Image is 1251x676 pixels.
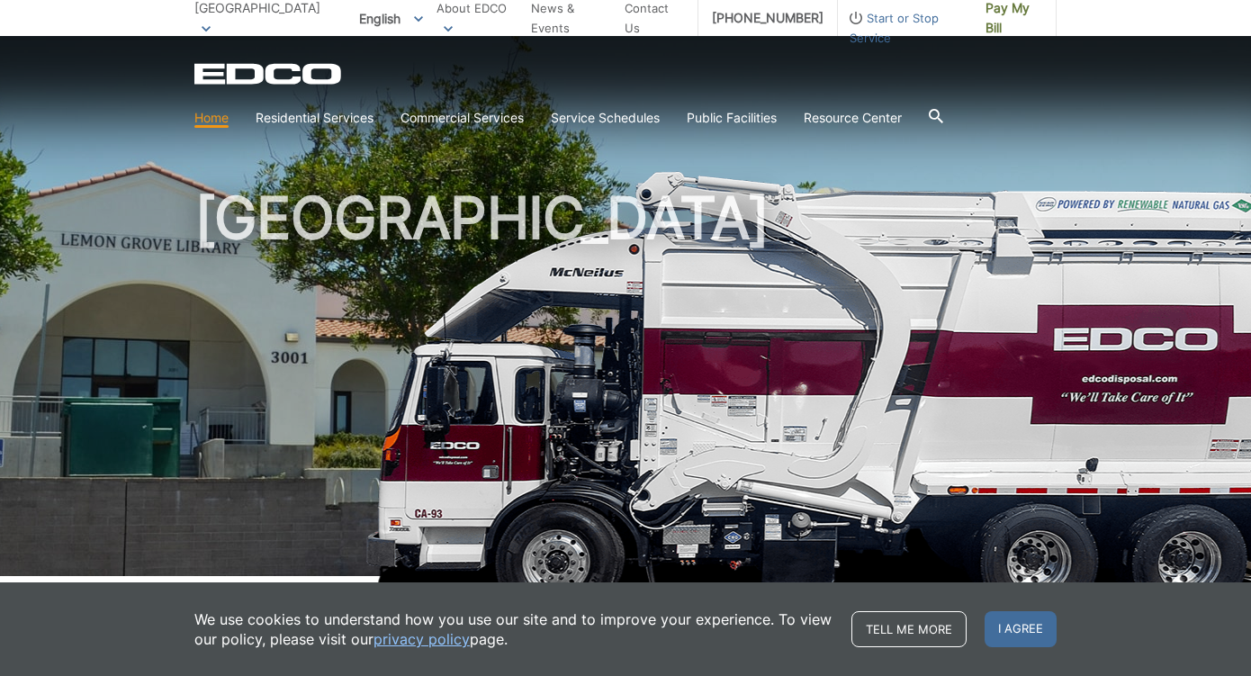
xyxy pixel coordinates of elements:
a: Home [194,108,229,128]
a: privacy policy [373,629,470,649]
a: Public Facilities [687,108,777,128]
a: Tell me more [851,611,967,647]
a: EDCD logo. Return to the homepage. [194,63,344,85]
a: Commercial Services [400,108,524,128]
a: Service Schedules [551,108,660,128]
h1: [GEOGRAPHIC_DATA] [194,189,1057,584]
a: Resource Center [804,108,902,128]
p: We use cookies to understand how you use our site and to improve your experience. To view our pol... [194,609,833,649]
span: English [346,4,436,33]
span: I agree [985,611,1057,647]
a: Residential Services [256,108,373,128]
